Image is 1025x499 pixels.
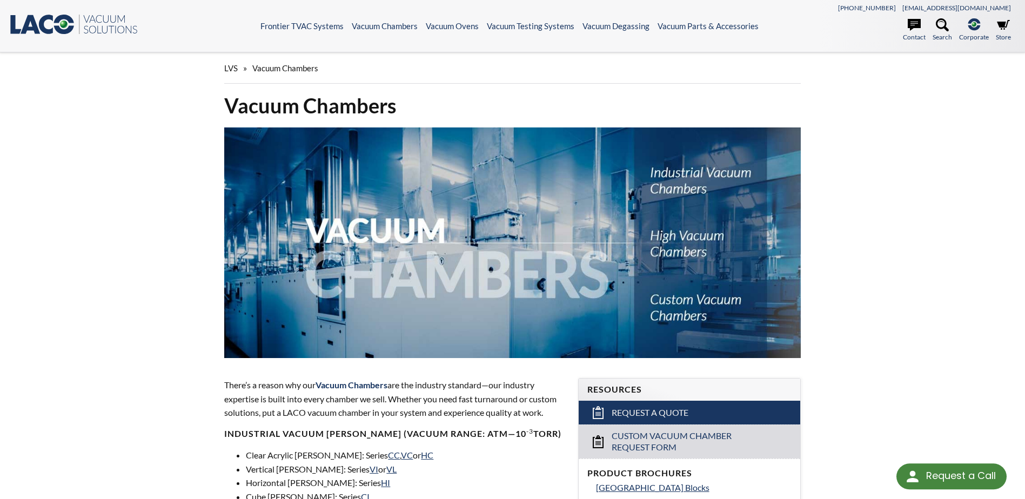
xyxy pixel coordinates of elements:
div: Request a Call [896,463,1007,489]
a: VI [370,464,378,474]
a: Search [933,18,952,42]
a: Vacuum Testing Systems [487,21,574,31]
img: round button [904,468,921,485]
li: Horizontal [PERSON_NAME]: Series [246,476,565,490]
a: Vacuum Degassing [582,21,649,31]
a: Vacuum Chambers [352,21,418,31]
a: HC [421,450,433,460]
a: VC [401,450,413,460]
a: Vacuum Ovens [426,21,479,31]
a: Custom Vacuum Chamber Request Form [579,424,800,458]
h4: Industrial Vacuum [PERSON_NAME] (vacuum range: atm—10 Torr) [224,428,565,440]
span: Corporate [959,32,989,42]
h4: Resources [587,384,792,395]
a: CC [388,450,400,460]
a: Store [996,18,1011,42]
span: [GEOGRAPHIC_DATA] Blocks [596,482,709,493]
li: Clear Acrylic [PERSON_NAME]: Series , or [246,448,565,462]
span: Request a Quote [612,407,688,419]
a: HI [381,477,390,488]
div: Request a Call [926,463,996,488]
p: There’s a reason why our are the industry standard—our industry expertise is built into every cha... [224,378,565,420]
h4: Product Brochures [587,468,792,479]
h1: Vacuum Chambers [224,92,800,119]
img: Vacuum Chambers [224,127,800,358]
a: Frontier TVAC Systems [260,21,344,31]
a: Request a Quote [579,401,800,424]
a: [PHONE_NUMBER] [838,4,896,12]
a: Vacuum Parts & Accessories [658,21,759,31]
div: » [224,53,800,84]
a: VL [386,464,397,474]
a: [GEOGRAPHIC_DATA] Blocks [596,481,792,495]
span: Vacuum Chambers [316,380,387,390]
a: Contact [903,18,926,42]
span: LVS [224,63,238,73]
span: Vacuum Chambers [252,63,318,73]
li: Vertical [PERSON_NAME]: Series or [246,462,565,476]
sup: -3 [526,427,533,435]
span: Custom Vacuum Chamber Request Form [612,430,768,453]
a: [EMAIL_ADDRESS][DOMAIN_NAME] [902,4,1011,12]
